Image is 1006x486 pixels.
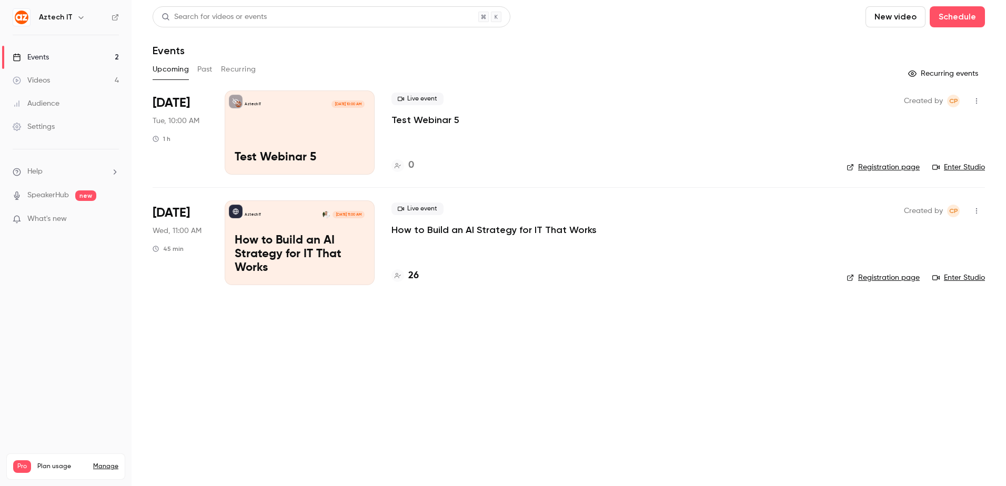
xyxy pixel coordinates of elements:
[947,95,960,107] span: Charlotte Parkinson
[153,245,184,253] div: 45 min
[153,205,190,221] span: [DATE]
[866,6,925,27] button: New video
[13,460,31,473] span: Pro
[245,102,261,107] p: Aztech IT
[221,61,256,78] button: Recurring
[225,90,375,175] a: Test Webinar 5Aztech IT[DATE] 10:00 AMTest Webinar 5
[408,158,414,173] h4: 0
[13,121,55,132] div: Settings
[13,98,59,109] div: Audience
[932,162,985,173] a: Enter Studio
[391,93,444,105] span: Live event
[75,190,96,201] span: new
[225,200,375,285] a: How to Build an AI Strategy for IT That WorksAztech ITSean Houghton[DATE] 11:00 AMHow to Build an...
[847,272,920,283] a: Registration page
[408,269,419,283] h4: 26
[904,95,943,107] span: Created by
[162,12,267,23] div: Search for videos or events
[93,462,118,471] a: Manage
[391,269,419,283] a: 26
[153,135,170,143] div: 1 h
[153,44,185,57] h1: Events
[27,166,43,177] span: Help
[391,202,444,215] span: Live event
[153,200,208,285] div: Sep 10 Wed, 11:00 AM (Europe/London)
[13,166,119,177] li: help-dropdown-opener
[245,212,261,217] p: Aztech IT
[153,116,199,126] span: Tue, 10:00 AM
[153,61,189,78] button: Upcoming
[13,9,30,26] img: Aztech IT
[904,205,943,217] span: Created by
[932,272,985,283] a: Enter Studio
[323,211,330,218] img: Sean Houghton
[949,205,958,217] span: CP
[947,205,960,217] span: Charlotte Parkinson
[331,100,364,108] span: [DATE] 10:00 AM
[847,162,920,173] a: Registration page
[235,234,365,275] p: How to Build an AI Strategy for IT That Works
[13,52,49,63] div: Events
[153,226,202,236] span: Wed, 11:00 AM
[13,75,50,86] div: Videos
[27,214,67,225] span: What's new
[153,95,190,112] span: [DATE]
[333,211,364,218] span: [DATE] 11:00 AM
[391,114,459,126] a: Test Webinar 5
[37,462,87,471] span: Plan usage
[197,61,213,78] button: Past
[391,224,597,236] a: How to Build an AI Strategy for IT That Works
[39,12,73,23] h6: Aztech IT
[27,190,69,201] a: SpeakerHub
[930,6,985,27] button: Schedule
[903,65,985,82] button: Recurring events
[153,90,208,175] div: Sep 9 Tue, 10:00 AM (Europe/London)
[235,151,365,165] p: Test Webinar 5
[949,95,958,107] span: CP
[391,158,414,173] a: 0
